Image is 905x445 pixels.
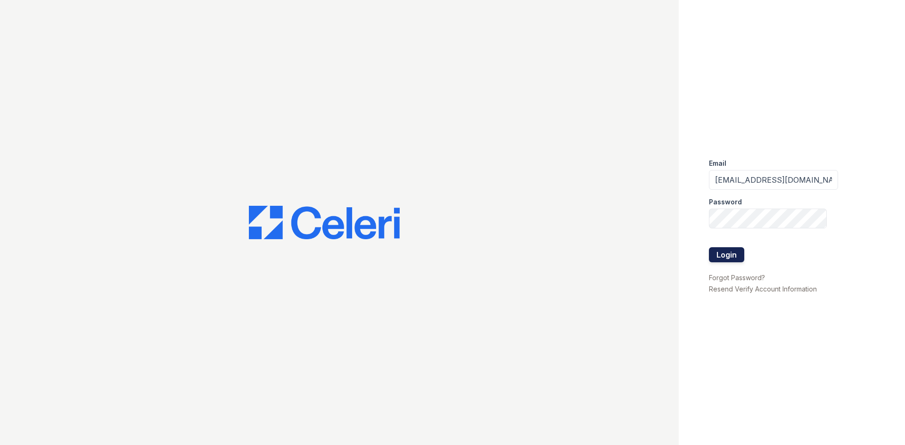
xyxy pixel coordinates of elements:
[709,159,726,168] label: Email
[249,206,400,240] img: CE_Logo_Blue-a8612792a0a2168367f1c8372b55b34899dd931a85d93a1a3d3e32e68fde9ad4.png
[709,197,742,207] label: Password
[709,285,817,293] a: Resend Verify Account Information
[709,274,765,282] a: Forgot Password?
[709,247,744,262] button: Login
